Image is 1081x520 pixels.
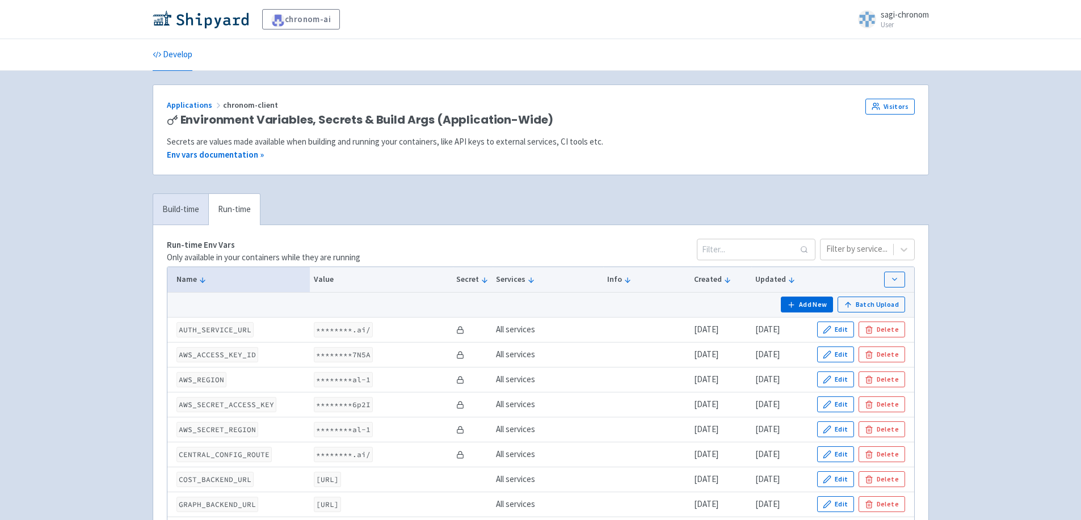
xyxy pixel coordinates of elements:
[817,446,855,462] button: Edit
[314,497,341,512] code: [URL]
[817,396,855,412] button: Edit
[176,397,276,412] code: AWS_SECRET_ACCESS_KEY
[223,100,280,110] span: chronom-client
[859,471,905,487] button: Delete
[167,251,360,264] p: Only available in your containers while they are running
[817,496,855,512] button: Edit
[496,273,599,285] button: Services
[817,322,855,337] button: Edit
[859,446,905,462] button: Delete
[694,449,718,459] time: [DATE]
[755,498,780,509] time: [DATE]
[851,10,929,28] a: sagi-chronom User
[456,273,489,285] button: Secret
[755,399,780,409] time: [DATE]
[694,399,718,409] time: [DATE]
[314,472,341,487] code: [URL]
[176,322,254,337] code: AUTH_SERVICE_URL
[493,467,603,492] td: All services
[167,239,235,250] strong: Run-time Env Vars
[694,273,748,285] button: Created
[755,324,780,335] time: [DATE]
[694,349,718,360] time: [DATE]
[817,421,855,437] button: Edit
[153,39,192,71] a: Develop
[838,297,905,312] button: Batch Upload
[859,396,905,412] button: Delete
[755,449,780,459] time: [DATE]
[180,113,554,126] span: Environment Variables, Secrets & Build Args (Application-Wide)
[310,267,453,293] th: Value
[694,374,718,384] time: [DATE]
[493,367,603,392] td: All services
[176,422,258,437] code: AWS_SECRET_REGION
[859,371,905,387] button: Delete
[755,374,780,384] time: [DATE]
[865,99,914,115] a: Visitors
[167,136,915,149] div: Secrets are values made available when building and running your containers, like API keys to ext...
[493,342,603,367] td: All services
[755,273,809,285] button: Updated
[859,346,905,362] button: Delete
[859,421,905,437] button: Delete
[493,417,603,442] td: All services
[176,447,272,462] code: CENTRAL_CONFIG_ROUTE
[755,424,780,434] time: [DATE]
[859,322,905,337] button: Delete
[153,194,208,225] a: Build-time
[176,497,258,512] code: GRAPH_BACKEND_URL
[755,474,780,484] time: [DATE]
[694,498,718,509] time: [DATE]
[493,317,603,342] td: All services
[208,194,260,225] a: Run-time
[176,472,254,487] code: COST_BACKEND_URL
[881,9,929,20] span: sagi-chronom
[881,21,929,28] small: User
[493,492,603,517] td: All services
[755,349,780,360] time: [DATE]
[153,10,249,28] img: Shipyard logo
[176,347,258,362] code: AWS_ACCESS_KEY_ID
[694,424,718,434] time: [DATE]
[176,372,226,387] code: AWS_REGION
[262,9,340,29] a: chronom-ai
[694,474,718,484] time: [DATE]
[167,100,223,110] a: Applications
[817,471,855,487] button: Edit
[167,149,264,160] a: Env vars documentation »
[694,324,718,335] time: [DATE]
[817,346,855,362] button: Edit
[176,273,306,285] button: Name
[817,371,855,387] button: Edit
[493,442,603,467] td: All services
[781,297,833,312] button: Add New
[493,392,603,417] td: All services
[607,273,687,285] button: Info
[859,496,905,512] button: Delete
[697,239,815,260] input: Filter...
